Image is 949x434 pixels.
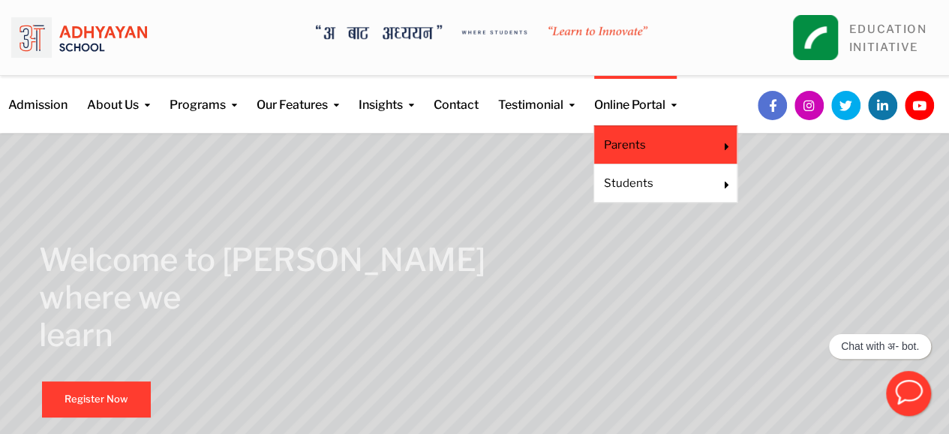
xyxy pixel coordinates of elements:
[42,381,150,417] a: Register Now
[841,340,919,353] p: Chat with अ- bot.
[170,76,237,114] a: Programs
[316,25,648,41] img: A Bata Adhyayan where students learn to Innovate
[257,76,339,114] a: Our Features
[604,175,707,191] a: Students
[11,11,147,64] img: logo
[594,76,677,114] a: Online Portal
[498,76,575,114] a: Testimonial
[39,241,485,354] rs-layer: Welcome to [PERSON_NAME] where we learn
[604,137,707,153] a: Parents
[849,23,926,54] a: EDUCATIONINITIATIVE
[87,76,150,114] a: About Us
[359,76,414,114] a: Insights
[8,76,68,114] a: Admission
[793,15,838,60] img: square_leapfrog
[434,76,479,114] a: Contact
